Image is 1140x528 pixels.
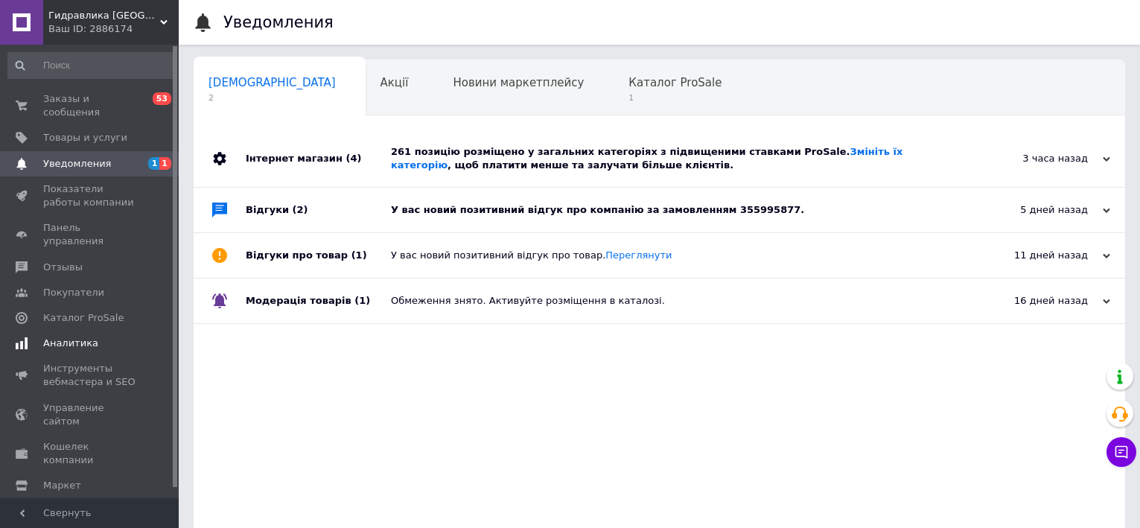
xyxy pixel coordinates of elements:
span: (2) [293,204,308,215]
span: (1) [351,249,367,261]
div: Інтернет магазин [246,130,391,187]
a: Переглянути [605,249,672,261]
span: 2 [208,92,336,104]
div: 261 позицію розміщено у загальних категоріях з підвищеними ставками ProSale. , щоб платити менше ... [391,145,961,172]
span: Заказы и сообщения [43,92,138,119]
span: 1 [159,157,171,170]
div: Модерація товарів [246,279,391,323]
span: 53 [153,92,171,105]
span: Показатели работы компании [43,182,138,209]
div: Обмеження знято. Активуйте розміщення в каталозі. [391,294,961,308]
span: (1) [354,295,370,306]
span: Кошелек компании [43,440,138,467]
button: Чат с покупателем [1106,437,1136,467]
span: 1 [628,92,722,104]
span: Гидравлика Украины [48,9,160,22]
h1: Уведомления [223,13,334,31]
div: 3 часа назад [961,152,1110,165]
div: 16 дней назад [961,294,1110,308]
span: Акції [380,76,409,89]
div: У вас новий позитивний відгук про компанію за замовленням 355995877. [391,203,961,217]
span: [DEMOGRAPHIC_DATA] [208,76,336,89]
div: У вас новий позитивний відгук про товар. [391,249,961,262]
span: Каталог ProSale [43,311,124,325]
span: Каталог ProSale [628,76,722,89]
span: 1 [148,157,160,170]
div: 5 дней назад [961,203,1110,217]
div: 11 дней назад [961,249,1110,262]
span: Покупатели [43,286,104,299]
span: Маркет [43,479,81,492]
span: Управление сайтом [43,401,138,428]
span: Инструменты вебмастера и SEO [43,362,138,389]
span: Товары и услуги [43,131,127,144]
span: Панель управления [43,221,138,248]
input: Поиск [7,52,176,79]
span: Уведомления [43,157,111,171]
div: Ваш ID: 2886174 [48,22,179,36]
div: Відгуки про товар [246,233,391,278]
div: Відгуки [246,188,391,232]
span: (4) [345,153,361,164]
span: Отзывы [43,261,83,274]
span: Новини маркетплейсу [453,76,584,89]
span: Аналитика [43,337,98,350]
